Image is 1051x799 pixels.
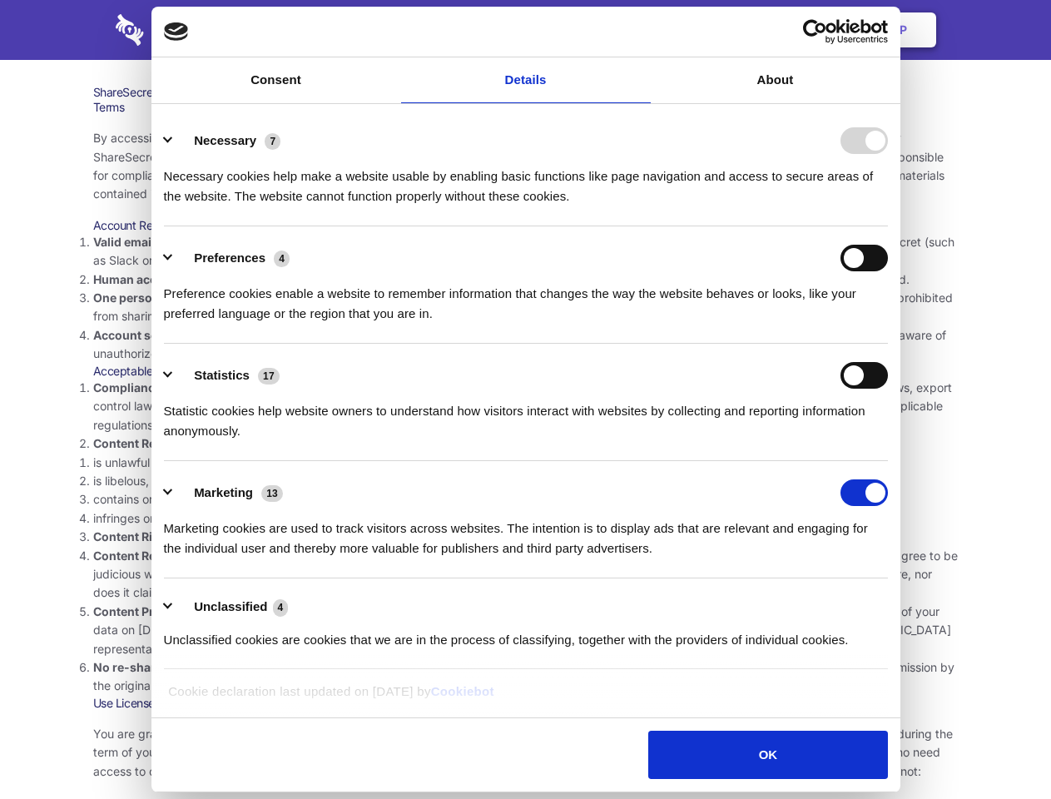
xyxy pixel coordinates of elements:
[164,389,888,441] div: Statistic cookies help website owners to understand how visitors interact with websites by collec...
[274,251,290,267] span: 4
[93,326,959,364] li: You are responsible for your own account security, including the security of your Sharesecret acc...
[156,682,895,714] div: Cookie declaration last updated on [DATE] by
[93,272,194,286] strong: Human accounts.
[968,716,1031,779] iframe: Drift Widget Chat Controller
[151,57,401,103] a: Consent
[164,362,290,389] button: Statistics (17)
[488,4,561,56] a: Pricing
[93,235,159,249] strong: Valid email.
[93,490,959,509] li: contains or installs any active malware or exploits, or uses our platform for exploit delivery (s...
[194,368,250,382] label: Statistics
[265,133,280,150] span: 7
[755,4,827,56] a: Login
[93,660,178,674] strong: No re-sharing.
[93,289,959,326] li: You are not allowed to share account credentials. Each account is dedicated to the individual who...
[194,485,253,499] label: Marketing
[258,368,280,385] span: 17
[651,57,900,103] a: About
[93,528,959,546] li: You agree that you will use Sharesecret only to secure and share content that you have the right ...
[93,218,959,233] h3: Account Requirements
[116,14,258,46] img: logo-wordmark-white-trans-d4663122ce5f474addd5e946df7df03e33cb6a1c49d2221995e7729f52c070b2.svg
[273,599,289,616] span: 4
[93,436,215,450] strong: Content Restrictions.
[164,506,888,558] div: Marketing cookies are used to track visitors across websites. The intention is to display ads tha...
[261,485,283,502] span: 13
[93,529,182,543] strong: Content Rights.
[93,270,959,289] li: Only human beings may create accounts. “Bot” accounts — those created by software, in an automate...
[164,127,291,154] button: Necessary (7)
[164,597,299,618] button: Unclassified (4)
[93,364,959,379] h3: Acceptable Use
[93,696,959,711] h3: Use License
[93,290,235,305] strong: One person per account.
[194,251,265,265] label: Preferences
[93,604,187,618] strong: Content Privacy.
[164,479,294,506] button: Marketing (13)
[93,472,959,490] li: is libelous, defamatory, or fraudulent
[164,618,888,650] div: Unclassified cookies are cookies that we are in the process of classifying, together with the pro...
[93,547,959,603] li: You are solely responsible for the content you share on Sharesecret, and with the people you shar...
[93,725,959,781] p: You are granted permission to use the [DEMOGRAPHIC_DATA] services, subject to these terms of serv...
[93,603,959,658] li: You understand that [DEMOGRAPHIC_DATA] or it’s representatives have no ability to retrieve the pl...
[164,154,888,206] div: Necessary cookies help make a website usable by enabling basic functions like page navigation and...
[93,328,194,342] strong: Account security.
[648,731,887,779] button: OK
[194,133,256,147] label: Necessary
[93,380,345,395] strong: Compliance with local laws and regulations.
[93,379,959,434] li: Your use of the Sharesecret must not violate any applicable laws, including copyright or trademar...
[93,233,959,270] li: You must provide a valid email address, either directly, or through approved third-party integrat...
[93,85,959,100] h1: ShareSecret Terms of Service
[164,245,300,271] button: Preferences (4)
[93,658,959,696] li: If you were the recipient of a Sharesecret link, you agree not to re-share it with anyone else, u...
[93,548,226,563] strong: Content Responsibility.
[742,19,888,44] a: Usercentrics Cookiebot - opens in a new window
[93,129,959,204] p: By accessing the Sharesecret web application at and any other related services, apps and software...
[401,57,651,103] a: Details
[93,100,959,115] h3: Terms
[164,271,888,324] div: Preference cookies enable a website to remember information that changes the way the website beha...
[93,509,959,528] li: infringes on any proprietary right of any party, including patent, trademark, trade secret, copyr...
[164,22,189,41] img: logo
[675,4,751,56] a: Contact
[431,684,494,698] a: Cookiebot
[93,434,959,528] li: You agree NOT to use Sharesecret to upload or share content that:
[93,454,959,472] li: is unlawful or promotes unlawful activities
